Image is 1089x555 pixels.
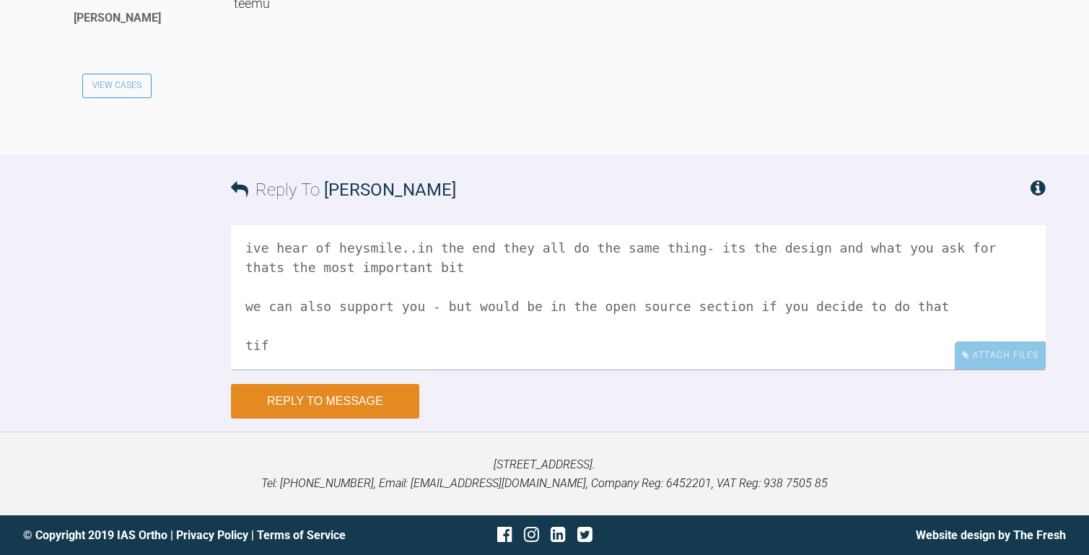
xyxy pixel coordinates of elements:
button: Reply to Message [231,384,419,419]
div: Attach Files [955,341,1046,370]
span: [PERSON_NAME] [324,180,456,200]
a: Terms of Service [257,528,346,542]
div: [PERSON_NAME] [74,9,161,27]
a: Privacy Policy [176,528,248,542]
p: [STREET_ADDRESS]. Tel: [PHONE_NUMBER], Email: [EMAIL_ADDRESS][DOMAIN_NAME], Company Reg: 6452201,... [23,455,1066,492]
div: © Copyright 2019 IAS Ortho | | [23,526,371,545]
a: View Cases [82,74,152,98]
a: Website design by The Fresh [916,528,1066,542]
textarea: hi [PERSON_NAME] that is a fine plan- yes you can always refine and yes 4 weeks is a lot. it shou... [231,225,1046,370]
h3: Reply To [231,176,456,204]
